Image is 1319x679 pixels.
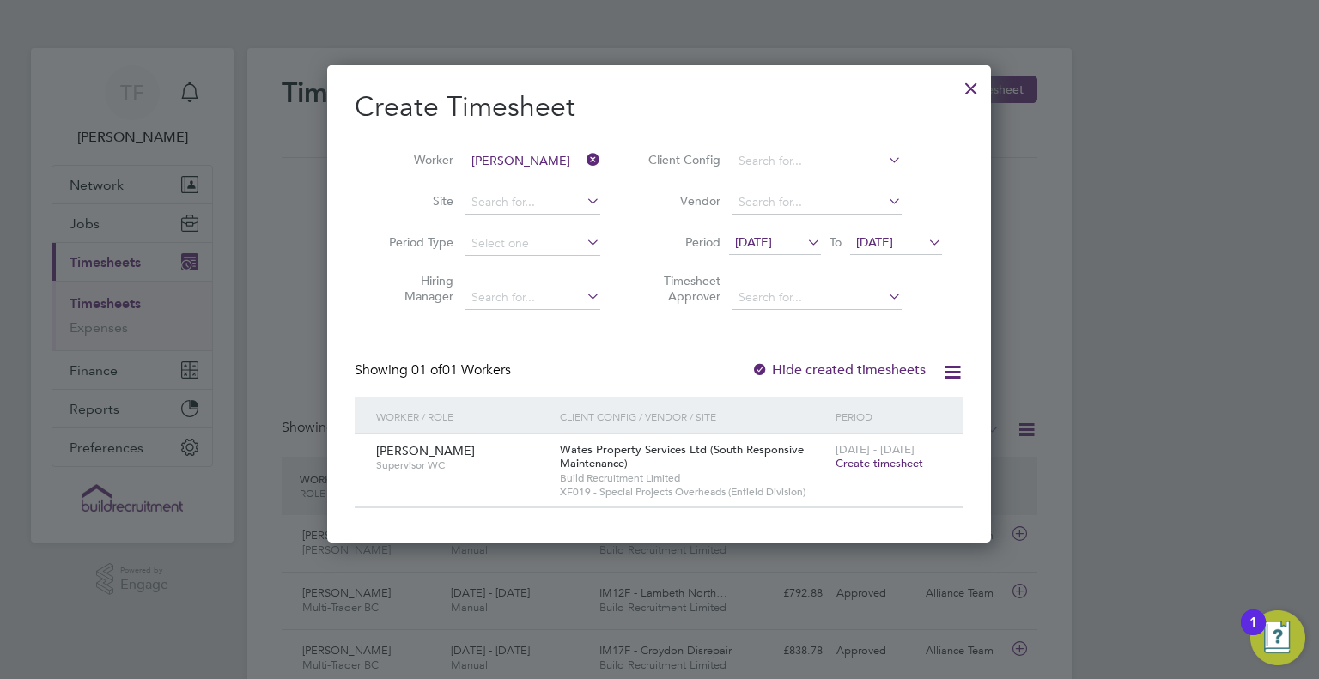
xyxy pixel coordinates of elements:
input: Select one [465,232,600,256]
span: [DATE] [735,234,772,250]
input: Search for... [732,286,902,310]
span: Wates Property Services Ltd (South Responsive Maintenance) [560,442,804,471]
span: Build Recruitment Limited [560,471,827,485]
input: Search for... [732,149,902,173]
span: 01 of [411,361,442,379]
label: Hide created timesheets [751,361,926,379]
input: Search for... [732,191,902,215]
h2: Create Timesheet [355,89,963,125]
input: Search for... [465,286,600,310]
label: Hiring Manager [376,273,453,304]
button: Open Resource Center, 1 new notification [1250,610,1305,665]
div: Worker / Role [372,397,556,436]
label: Timesheet Approver [643,273,720,304]
label: Site [376,193,453,209]
span: XF019 - Special Projects Overheads (Enfield Division) [560,485,827,499]
span: [DATE] [856,234,893,250]
input: Search for... [465,191,600,215]
span: [PERSON_NAME] [376,443,475,458]
span: 01 Workers [411,361,511,379]
span: Supervisor WC [376,458,547,472]
label: Client Config [643,152,720,167]
label: Period Type [376,234,453,250]
span: To [824,231,847,253]
label: Vendor [643,193,720,209]
div: Client Config / Vendor / Site [556,397,831,436]
span: Create timesheet [836,456,923,470]
div: 1 [1249,622,1257,645]
input: Search for... [465,149,600,173]
label: Worker [376,152,453,167]
div: Showing [355,361,514,379]
div: Period [831,397,946,436]
span: [DATE] - [DATE] [836,442,915,457]
label: Period [643,234,720,250]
